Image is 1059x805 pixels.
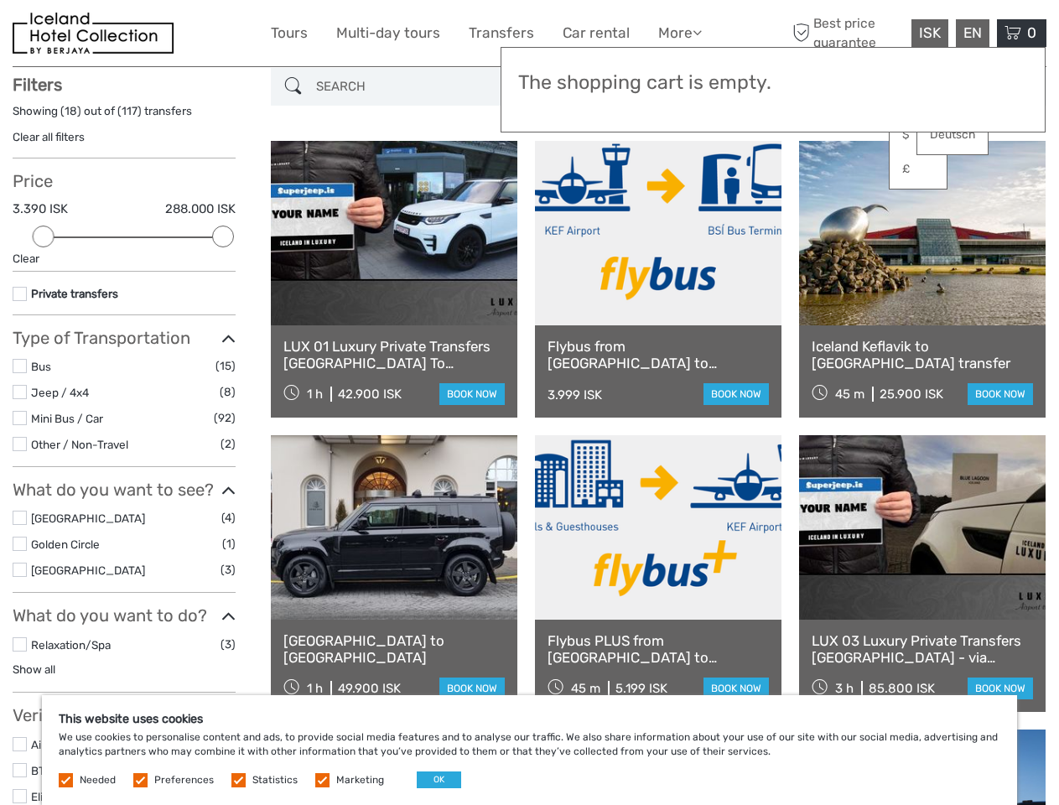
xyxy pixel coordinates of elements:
span: 0 [1025,24,1039,41]
div: 25.900 ISK [880,387,943,402]
div: 85.800 ISK [869,681,935,696]
span: (1) [222,534,236,553]
button: OK [417,771,461,788]
span: 3 h [835,681,854,696]
div: We use cookies to personalise content and ads, to provide social media features and to analyse ou... [42,695,1017,805]
h3: Type of Transportation [13,328,236,348]
a: Iceland Keflavik to [GEOGRAPHIC_DATA] transfer [812,338,1033,372]
span: 45 m [571,681,600,696]
a: Relaxation/Spa [31,638,111,652]
img: 481-8f989b07-3259-4bb0-90ed-3da368179bdc_logo_small.jpg [13,13,174,54]
a: book now [439,383,505,405]
span: (2) [221,434,236,454]
a: Private transfers [31,287,118,300]
a: Car rental [563,21,630,45]
a: [GEOGRAPHIC_DATA] [31,563,145,577]
label: 3.390 ISK [13,200,68,218]
a: Other / Non-Travel [31,438,128,451]
a: Golden Circle [31,538,100,551]
span: (92) [214,408,236,428]
span: (4) [221,508,236,527]
h3: Verified Operators [13,705,236,725]
a: Show all [13,662,55,676]
a: [GEOGRAPHIC_DATA] [31,512,145,525]
a: LUX 03 Luxury Private Transfers [GEOGRAPHIC_DATA] - via [GEOGRAPHIC_DATA] or via [GEOGRAPHIC_DATA... [812,632,1033,667]
a: Deutsch [917,120,988,150]
div: Clear [13,251,236,267]
a: Clear all filters [13,130,85,143]
a: book now [968,678,1033,699]
a: £ [890,154,947,184]
label: 117 [122,103,138,119]
label: Preferences [154,773,214,787]
a: $ [890,120,947,150]
div: 3.999 ISK [548,387,602,402]
div: Showing ( ) out of ( ) transfers [13,103,236,129]
a: Transfers [469,21,534,45]
a: Jeep / 4x4 [31,386,89,399]
h3: What do you want to see? [13,480,236,500]
a: Mini Bus / Car [31,412,103,425]
span: (3) [221,560,236,579]
label: 288.000 ISK [165,200,236,218]
span: 1 h [307,681,323,696]
label: Statistics [252,773,298,787]
a: book now [968,383,1033,405]
a: BT Travel [31,764,79,777]
a: [GEOGRAPHIC_DATA] to [GEOGRAPHIC_DATA] [283,632,505,667]
span: (8) [220,382,236,402]
a: book now [439,678,505,699]
h3: What do you want to do? [13,605,236,626]
span: ISK [919,24,941,41]
h3: The shopping cart is empty. [518,71,1028,95]
a: More [658,21,702,45]
a: Elite-Chauffeur [31,790,112,803]
p: We're away right now. Please check back later! [23,29,189,43]
span: Best price guarantee [788,14,907,51]
a: Multi-day tours [336,21,440,45]
a: book now [703,678,769,699]
a: Flybus PLUS from [GEOGRAPHIC_DATA] to [GEOGRAPHIC_DATA] [548,632,769,667]
label: Needed [80,773,116,787]
a: book now [703,383,769,405]
a: Bus [31,360,51,373]
h5: This website uses cookies [59,712,1000,726]
a: LUX 01 Luxury Private Transfers [GEOGRAPHIC_DATA] To [GEOGRAPHIC_DATA] [283,338,505,372]
button: Open LiveChat chat widget [193,26,213,46]
div: 42.900 ISK [338,387,402,402]
h3: Price [13,171,236,191]
label: 18 [65,103,77,119]
div: 5.199 ISK [615,681,667,696]
span: (15) [215,356,236,376]
strong: Filters [13,75,62,95]
a: Airport Direct [31,738,101,751]
span: 1 h [307,387,323,402]
input: SEARCH [309,72,509,101]
span: (3) [221,635,236,654]
span: 45 m [835,387,864,402]
a: Flybus from [GEOGRAPHIC_DATA] to [GEOGRAPHIC_DATA] BSÍ [548,338,769,372]
a: Tours [271,21,308,45]
label: Marketing [336,773,384,787]
div: 49.900 ISK [338,681,401,696]
div: EN [956,19,989,47]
